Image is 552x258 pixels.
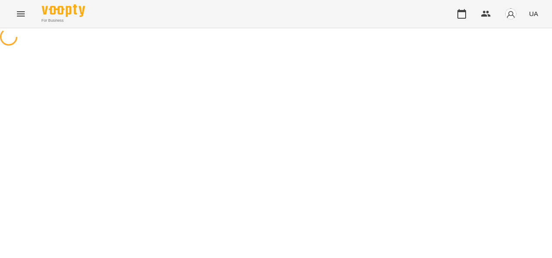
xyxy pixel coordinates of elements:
button: Menu [10,3,31,24]
img: avatar_s.png [505,8,517,20]
span: UA [529,9,538,18]
img: Voopty Logo [42,4,85,17]
button: UA [526,6,542,22]
span: For Business [42,18,85,23]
